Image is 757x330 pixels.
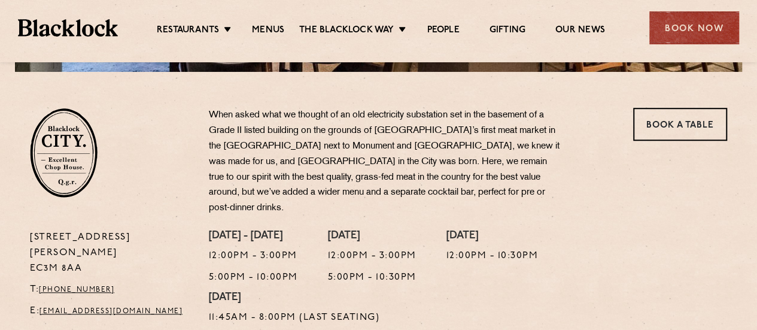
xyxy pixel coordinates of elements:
a: Menus [252,25,284,38]
p: 5:00pm - 10:30pm [328,270,416,286]
a: Gifting [490,25,525,38]
p: E: [30,304,191,319]
p: 12:00pm - 3:00pm [209,249,298,264]
h4: [DATE] [446,230,539,243]
div: Book Now [649,11,739,44]
img: BL_Textured_Logo-footer-cropped.svg [18,19,118,36]
h4: [DATE] - [DATE] [209,230,298,243]
p: 11:45am - 8:00pm (Last Seating) [209,310,380,326]
a: [PHONE_NUMBER] [39,286,114,293]
p: 12:00pm - 3:00pm [328,249,416,264]
p: 5:00pm - 10:00pm [209,270,298,286]
img: City-stamp-default.svg [30,108,98,198]
a: Restaurants [157,25,219,38]
a: People [427,25,459,38]
p: 12:00pm - 10:30pm [446,249,539,264]
a: Our News [555,25,605,38]
a: Book a Table [633,108,727,141]
a: The Blacklock Way [299,25,394,38]
p: When asked what we thought of an old electricity substation set in the basement of a Grade II lis... [209,108,562,216]
a: [EMAIL_ADDRESS][DOMAIN_NAME] [39,308,183,315]
p: [STREET_ADDRESS][PERSON_NAME] EC3M 8AA [30,230,191,277]
h4: [DATE] [328,230,416,243]
h4: [DATE] [209,292,380,305]
p: T: [30,282,191,298]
